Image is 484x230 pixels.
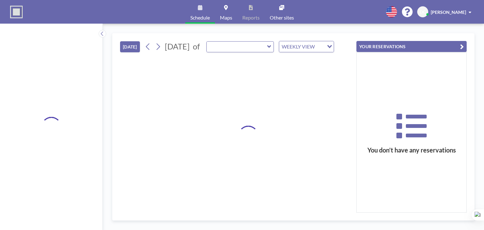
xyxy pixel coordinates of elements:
span: Other sites [270,15,294,20]
h3: You don’t have any reservations [357,146,466,154]
span: Maps [220,15,232,20]
span: WEEKLY VIEW [280,43,316,51]
button: YOUR RESERVATIONS [356,41,467,52]
span: [DATE] [165,42,190,51]
span: DC [420,9,426,15]
img: organization-logo [10,6,23,18]
span: Reports [242,15,260,20]
span: [PERSON_NAME] [431,9,466,15]
div: Search for option [279,41,334,52]
button: [DATE] [120,41,140,52]
input: Search for option [317,43,323,51]
span: Schedule [190,15,210,20]
span: of [193,42,200,51]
